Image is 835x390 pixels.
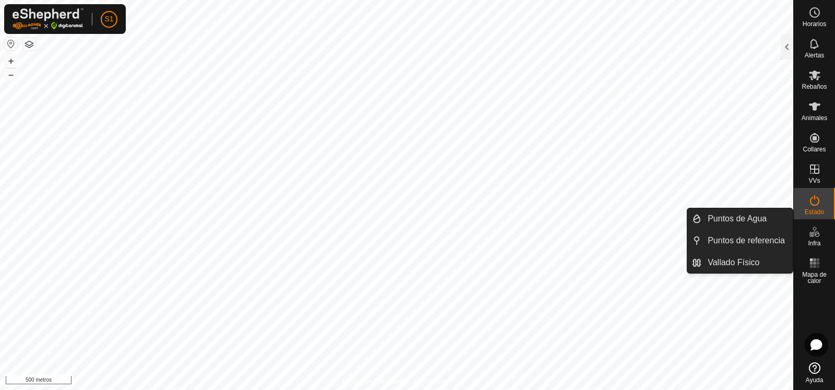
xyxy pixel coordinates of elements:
font: Mapa de calor [802,271,827,285]
button: + [5,55,17,67]
font: Rebaños [802,83,827,90]
li: Puntos de Agua [687,208,793,229]
font: Alertas [805,52,824,59]
button: – [5,68,17,81]
button: Restablecer mapa [5,38,17,50]
font: + [8,55,14,66]
a: Vallado Físico [701,252,793,273]
font: Estado [805,208,824,216]
font: Puntos de referencia [708,236,785,245]
font: VVs [808,177,820,184]
a: Política de Privacidad [343,376,403,386]
font: Política de Privacidad [343,377,403,385]
a: Ayuda [794,358,835,387]
font: Animales [802,114,827,122]
font: Collares [803,146,826,153]
font: Horarios [803,20,826,28]
font: Infra [808,240,820,247]
font: S1 [104,15,113,23]
li: Puntos de referencia [687,230,793,251]
a: Puntos de Agua [701,208,793,229]
font: Puntos de Agua [708,214,767,223]
font: Vallado Físico [708,258,759,267]
img: Logotipo de Gallagher [13,8,83,30]
font: Contáctanos [415,377,450,385]
button: Capas del Mapa [23,38,35,51]
a: Puntos de referencia [701,230,793,251]
a: Contáctanos [415,376,450,386]
font: – [8,69,14,80]
li: Vallado Físico [687,252,793,273]
font: Ayuda [806,376,824,384]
